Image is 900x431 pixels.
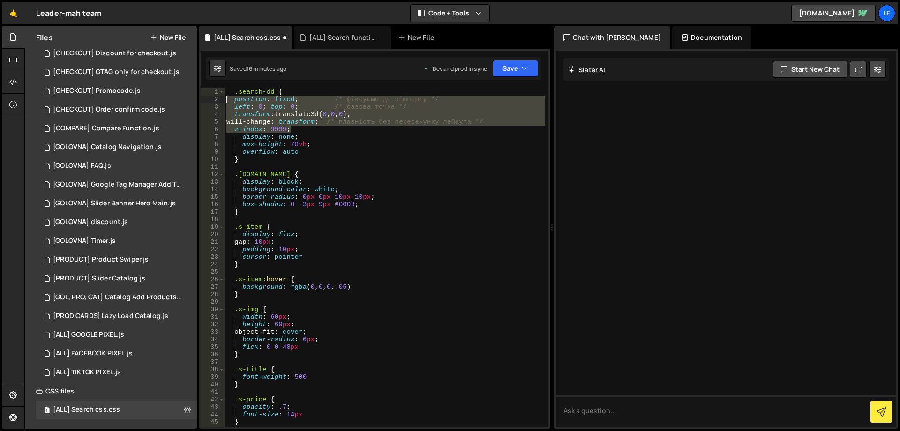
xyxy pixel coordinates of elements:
[53,199,176,208] div: [GOLOVNA] Slider Banner Hero Main.js
[36,8,101,19] div: Leader-mah team
[53,181,182,189] div: [GOLOVNA] Google Tag Manager Add To Cart.js
[36,213,197,232] div: 16298/44466.js
[201,208,225,216] div: 17
[53,406,120,414] div: [ALL] Search css.css
[201,381,225,388] div: 40
[214,33,281,42] div: [ALL] Search css.css
[201,178,225,186] div: 13
[36,119,197,138] div: 16298/45065.js
[201,321,225,328] div: 32
[36,288,200,307] div: 16298/44845.js
[53,143,162,151] div: [GOLOVNA] Catalog Navigation.js
[201,313,225,321] div: 31
[201,411,225,418] div: 44
[201,111,225,118] div: 4
[53,349,133,358] div: [ALL] FACEBOOK PIXEL.js
[791,5,876,22] a: [DOMAIN_NAME]
[36,250,197,269] div: 16298/44405.js
[201,253,225,261] div: 23
[201,163,225,171] div: 11
[53,237,116,245] div: [GOLOVNA] Timer.js
[150,34,186,41] button: New File
[201,403,225,411] div: 43
[423,65,487,73] div: Dev and prod in sync
[53,87,141,95] div: [CHECKOUT] Promocode.js
[773,61,847,78] button: Start new chat
[201,358,225,366] div: 37
[53,218,128,227] div: [GOLOVNA] discount.js
[36,307,197,325] div: 16298/44406.js
[201,118,225,126] div: 5
[53,49,176,58] div: [CHECKOUT] Discount for checkout.js
[201,268,225,276] div: 25
[53,68,180,76] div: [CHECKOUT] GTAG only for checkout.js
[201,193,225,201] div: 15
[201,298,225,306] div: 29
[53,293,182,302] div: [GOL, PRO, CAT] Catalog Add Products.js
[36,269,197,288] div: 16298/44828.js
[36,363,197,382] div: 16298/45049.js
[201,186,225,193] div: 14
[201,88,225,96] div: 1
[201,171,225,178] div: 12
[230,65,286,73] div: Saved
[201,276,225,283] div: 26
[44,407,50,415] span: 1
[201,148,225,156] div: 9
[53,274,145,283] div: [PRODUCT] Slider Catalog.js
[36,232,197,250] div: 16298/44400.js
[53,162,111,170] div: [GOLOVNA] FAQ.js
[201,388,225,396] div: 41
[53,331,124,339] div: [ALL] GOOGLE PIXEL.js
[201,291,225,298] div: 28
[554,26,670,49] div: Chat with [PERSON_NAME]
[201,283,225,291] div: 27
[36,44,197,63] div: 16298/45243.js
[36,82,197,100] div: 16298/45144.js
[201,306,225,313] div: 30
[411,5,489,22] button: Code + Tools
[53,256,149,264] div: [PRODUCT] Product Swiper.js
[201,343,225,351] div: 35
[201,238,225,246] div: 21
[201,261,225,268] div: 24
[36,175,200,194] div: 16298/44469.js
[36,344,197,363] div: 16298/45047.js
[201,201,225,208] div: 16
[201,396,225,403] div: 42
[201,246,225,253] div: 22
[201,328,225,336] div: 33
[672,26,751,49] div: Documentation
[201,366,225,373] div: 38
[201,223,225,231] div: 19
[568,65,606,74] h2: Slater AI
[36,32,53,43] h2: Files
[36,325,197,344] div: 16298/45048.js
[25,382,197,401] div: CSS files
[201,103,225,111] div: 3
[201,141,225,148] div: 8
[201,133,225,141] div: 7
[36,401,197,419] div: 16298/46291.css
[201,231,225,238] div: 20
[201,156,225,163] div: 10
[201,336,225,343] div: 34
[493,60,538,77] button: Save
[201,418,225,426] div: 45
[398,33,438,42] div: New File
[36,138,197,157] div: 16298/44855.js
[36,63,197,82] div: 16298/45143.js
[53,368,121,377] div: [ALL] TIKTOK PIXEL.js
[53,124,159,133] div: [COMPARE] Compare Function.js
[201,96,225,103] div: 2
[36,157,197,175] div: 16298/44463.js
[201,351,225,358] div: 36
[2,2,25,24] a: 🤙
[878,5,895,22] a: Le
[36,194,197,213] div: 16298/44401.js
[53,106,165,114] div: [CHECKOUT] Order confirm code.js
[53,312,168,320] div: [PROD CARDS] Lazy Load Catalog.js
[201,126,225,133] div: 6
[201,373,225,381] div: 39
